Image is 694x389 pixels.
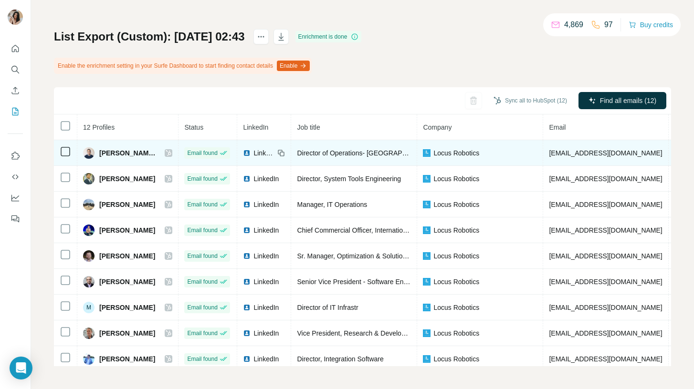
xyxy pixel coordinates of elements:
[99,277,155,287] span: [PERSON_NAME]
[549,355,662,363] span: [EMAIL_ADDRESS][DOMAIN_NAME]
[297,278,533,286] span: Senior Vice President - Software Engineering, Robotics, Data Sciences & AI/ML
[253,251,279,261] span: LinkedIn
[629,18,673,31] button: Buy credits
[433,225,479,235] span: Locus Robotics
[600,96,656,105] span: Find all emails (12)
[99,174,155,184] span: [PERSON_NAME]
[423,123,452,131] span: Company
[243,226,251,234] img: LinkedIn logo
[433,354,479,364] span: Locus Robotics
[8,61,23,78] button: Search
[297,175,401,183] span: Director, System Tools Engineering
[604,19,613,31] p: 97
[549,226,662,234] span: [EMAIL_ADDRESS][DOMAIN_NAME]
[253,174,279,184] span: LinkedIn
[243,149,251,157] img: LinkedIn logo
[423,149,431,157] img: company-logo
[433,251,479,261] span: Locus Robotics
[99,251,155,261] span: [PERSON_NAME]
[83,173,95,184] img: Avatar
[564,19,583,31] p: 4,869
[423,252,431,260] img: company-logo
[433,328,479,338] span: Locus Robotics
[8,168,23,185] button: Use Surfe API
[549,252,662,260] span: [EMAIL_ADDRESS][DOMAIN_NAME]
[83,199,95,210] img: Avatar
[243,355,251,363] img: LinkedIn logo
[8,189,23,206] button: Dashboard
[54,29,245,44] h1: List Export (Custom): [DATE] 02:43
[8,40,23,57] button: Quick start
[487,93,574,108] button: Sync all to HubSpot (12)
[297,304,358,311] span: Director of IT Infrastr
[54,58,312,74] div: Enable the enrichment setting in your Surfe Dashboard to start finding contact details
[99,148,155,158] span: [PERSON_NAME].
[187,303,217,312] span: Email found
[83,328,95,339] img: Avatar
[99,328,155,338] span: [PERSON_NAME]
[253,303,279,312] span: LinkedIn
[99,354,155,364] span: [PERSON_NAME]
[99,225,155,235] span: [PERSON_NAME]
[8,147,23,164] button: Use Surfe on LinkedIn
[243,252,251,260] img: LinkedIn logo
[99,200,155,209] span: [PERSON_NAME]
[423,175,431,183] img: company-logo
[549,149,662,157] span: [EMAIL_ADDRESS][DOMAIN_NAME]
[243,329,251,337] img: LinkedIn logo
[243,304,251,311] img: LinkedIn logo
[253,277,279,287] span: LinkedIn
[83,147,95,159] img: Avatar
[187,355,217,363] span: Email found
[297,252,429,260] span: Sr. Manager, Optimization & Solution Design
[8,103,23,120] button: My lists
[549,304,662,311] span: [EMAIL_ADDRESS][DOMAIN_NAME]
[297,355,383,363] span: Director, Integration Software
[277,61,310,71] button: Enable
[253,148,274,158] span: LinkedIn
[295,31,362,42] div: Enrichment is done
[433,200,479,209] span: Locus Robotics
[8,10,23,25] img: Avatar
[549,278,662,286] span: [EMAIL_ADDRESS][DOMAIN_NAME]
[83,250,95,262] img: Avatar
[433,148,479,158] span: Locus Robotics
[187,174,217,183] span: Email found
[253,225,279,235] span: LinkedIn
[433,174,479,184] span: Locus Robotics
[549,123,566,131] span: Email
[243,201,251,208] img: LinkedIn logo
[243,123,268,131] span: LinkedIn
[83,353,95,365] img: Avatar
[187,149,217,157] span: Email found
[297,149,436,157] span: Director of Operations- [GEOGRAPHIC_DATA]
[10,357,32,379] div: Open Intercom Messenger
[433,277,479,287] span: Locus Robotics
[423,304,431,311] img: company-logo
[187,226,217,235] span: Email found
[423,278,431,286] img: company-logo
[423,226,431,234] img: company-logo
[423,355,431,363] img: company-logo
[297,201,367,208] span: Manager, IT Operations
[423,329,431,337] img: company-logo
[549,201,662,208] span: [EMAIL_ADDRESS][DOMAIN_NAME]
[99,303,155,312] span: [PERSON_NAME]
[83,123,115,131] span: 12 Profiles
[83,225,95,236] img: Avatar
[253,354,279,364] span: LinkedIn
[297,123,320,131] span: Job title
[243,175,251,183] img: LinkedIn logo
[297,329,420,337] span: Vice President, Research & Development
[433,303,479,312] span: Locus Robotics
[549,175,662,183] span: [EMAIL_ADDRESS][DOMAIN_NAME]
[187,277,217,286] span: Email found
[83,302,95,313] div: M
[184,123,203,131] span: Status
[8,82,23,99] button: Enrich CSV
[83,276,95,287] img: Avatar
[578,92,666,109] button: Find all emails (12)
[253,328,279,338] span: LinkedIn
[297,226,411,234] span: Chief Commercial Officer, International
[253,29,269,44] button: actions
